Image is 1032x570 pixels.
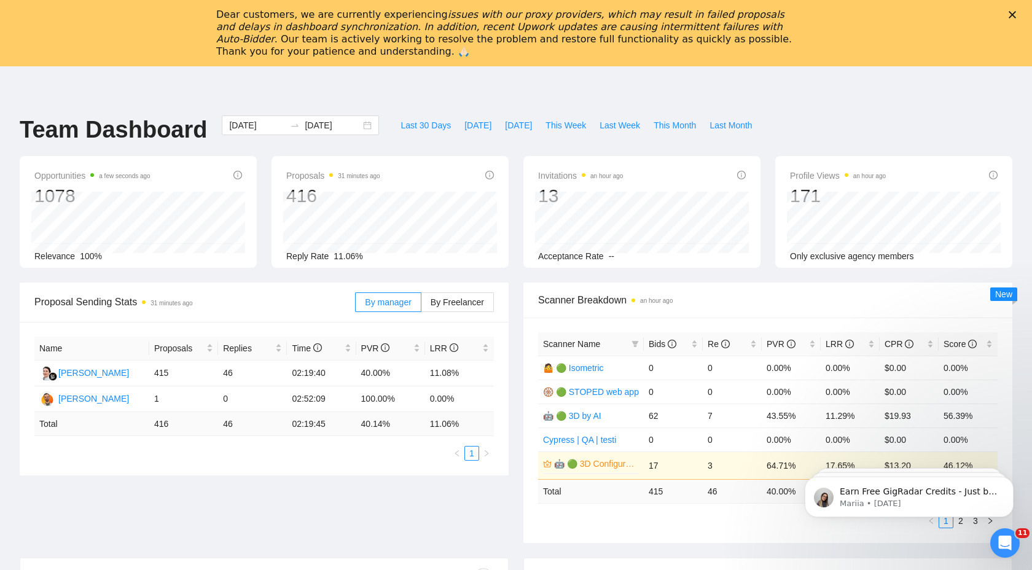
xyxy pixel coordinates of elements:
[292,343,321,353] span: Time
[223,342,273,355] span: Replies
[58,392,129,405] div: [PERSON_NAME]
[600,119,640,132] span: Last Week
[826,339,854,349] span: LRR
[538,168,623,183] span: Invitations
[430,343,458,353] span: LRR
[703,451,762,479] td: 3
[853,173,886,179] time: an hour ago
[944,339,977,349] span: Score
[880,404,939,427] td: $19.93
[668,340,676,348] span: info-circle
[313,343,322,352] span: info-circle
[703,427,762,451] td: 0
[290,120,300,130] span: to
[1015,528,1030,538] span: 11
[216,9,784,45] i: issues with our proxy providers, which may result in failed proposals and delays in dashboard syn...
[49,372,57,381] img: gigradar-bm.png
[790,168,886,183] span: Profile Views
[644,356,703,380] td: 0
[821,356,880,380] td: 0.00%
[58,366,129,380] div: [PERSON_NAME]
[34,184,150,208] div: 1078
[287,361,356,386] td: 02:19:40
[233,171,242,179] span: info-circle
[149,386,218,412] td: 1
[880,427,939,451] td: $0.00
[644,404,703,427] td: 62
[539,115,593,135] button: This Week
[425,412,494,436] td: 11.06 %
[709,119,752,132] span: Last Month
[150,300,192,306] time: 31 minutes ago
[216,9,796,58] div: Dear customers, we are currently experiencing . Our team is actively working to resolve the probl...
[995,289,1012,299] span: New
[708,339,730,349] span: Re
[334,251,362,261] span: 11.06%
[450,446,464,461] button: left
[543,339,600,349] span: Scanner Name
[39,391,55,407] img: BP
[968,340,977,348] span: info-circle
[654,119,696,132] span: This Month
[1009,11,1021,18] div: Close
[762,356,821,380] td: 0.00%
[287,386,356,412] td: 02:52:09
[703,380,762,404] td: 0
[644,380,703,404] td: 0
[149,361,218,386] td: 415
[649,339,676,349] span: Bids
[845,340,854,348] span: info-circle
[34,168,150,183] span: Opportunities
[305,119,361,132] input: End date
[644,427,703,451] td: 0
[609,251,614,261] span: --
[885,339,913,349] span: CPR
[218,412,287,436] td: 46
[593,115,647,135] button: Last Week
[361,343,390,353] span: PVR
[34,251,75,261] span: Relevance
[425,361,494,386] td: 11.08%
[939,380,998,404] td: 0.00%
[464,446,479,461] li: 1
[905,340,913,348] span: info-circle
[629,335,641,353] span: filter
[20,115,207,144] h1: Team Dashboard
[590,173,623,179] time: an hour ago
[762,427,821,451] td: 0.00%
[229,119,285,132] input: Start date
[767,339,795,349] span: PVR
[939,427,998,451] td: 0.00%
[149,412,218,436] td: 416
[356,386,425,412] td: 100.00%
[365,297,411,307] span: By manager
[34,337,149,361] th: Name
[543,387,639,397] a: 🛞 🟢 STOPED web app
[465,447,479,460] a: 1
[425,386,494,412] td: 0.00%
[821,427,880,451] td: 0.00%
[218,386,287,412] td: 0
[338,173,380,179] time: 31 minutes ago
[640,297,673,304] time: an hour ago
[453,450,461,457] span: left
[286,168,380,183] span: Proposals
[762,451,821,479] td: 64.71%
[786,451,1032,537] iframe: Intercom notifications message
[790,184,886,208] div: 171
[821,380,880,404] td: 0.00%
[218,337,287,361] th: Replies
[401,119,451,132] span: Last 30 Days
[543,435,616,445] a: Cypress | QA | testi
[538,251,604,261] span: Acceptance Rate
[287,412,356,436] td: 02:19:45
[762,380,821,404] td: 0.00%
[989,171,998,179] span: info-circle
[80,251,102,261] span: 100%
[483,450,490,457] span: right
[154,342,204,355] span: Proposals
[464,119,491,132] span: [DATE]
